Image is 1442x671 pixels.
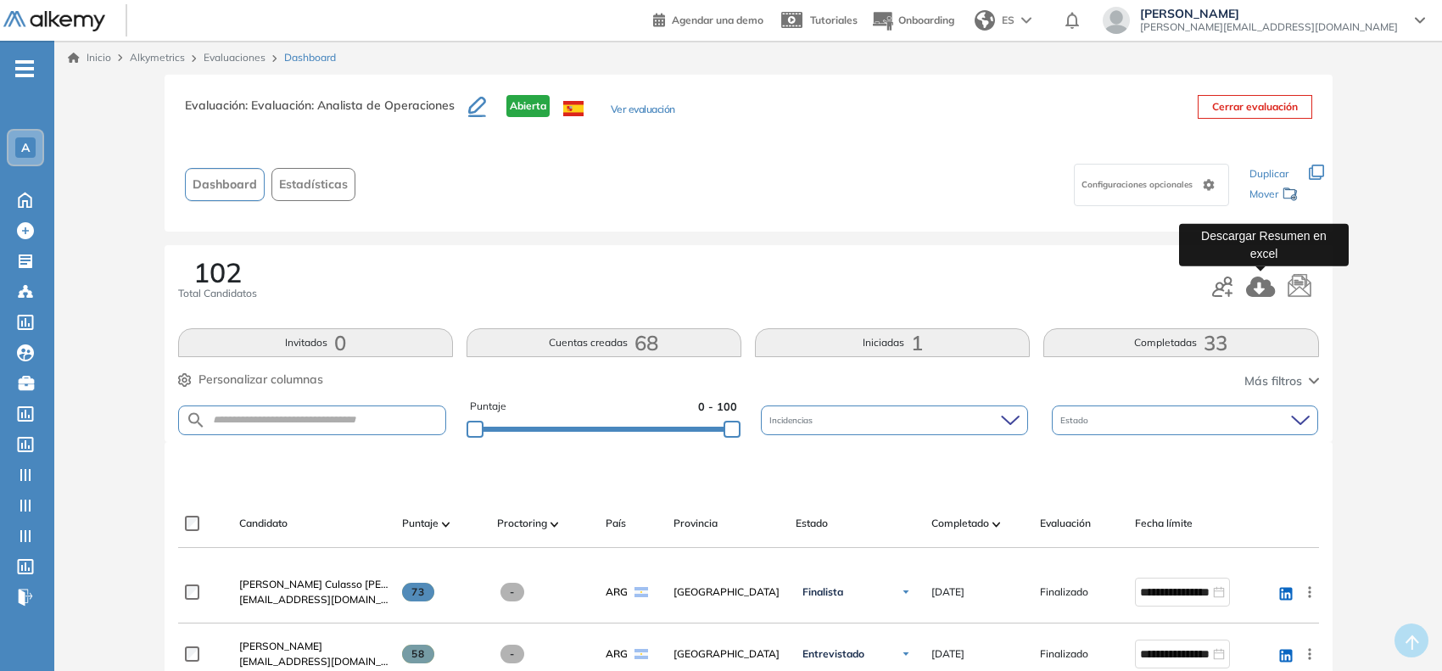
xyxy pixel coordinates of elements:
span: Tutoriales [810,14,858,26]
span: Onboarding [898,14,954,26]
img: Ícono de flecha [901,587,911,597]
span: Configuraciones opcionales [1081,178,1196,191]
button: Invitados0 [178,328,453,357]
span: [PERSON_NAME] [1140,7,1398,20]
img: [missing "en.ARROW_ALT" translation] [992,522,1001,527]
span: Finalizado [1040,646,1088,662]
a: Evaluaciones [204,51,265,64]
div: Configuraciones opcionales [1074,164,1229,206]
span: Fecha límite [1135,516,1193,531]
a: Agendar una demo [653,8,763,29]
span: - [500,645,525,663]
span: Abierta [506,95,550,117]
button: Iniciadas1 [755,328,1030,357]
span: Finalista [802,585,843,599]
i: - [15,67,34,70]
span: Dashboard [193,176,257,193]
img: arrow [1021,17,1031,24]
span: [GEOGRAPHIC_DATA] [673,646,782,662]
span: close-circle [1213,586,1225,598]
img: Logo [3,11,105,32]
button: Cerrar evaluación [1198,95,1312,119]
a: Inicio [68,50,111,65]
img: Ícono de flecha [901,649,911,659]
img: world [975,10,995,31]
span: Más filtros [1244,372,1302,390]
span: Proctoring [497,516,547,531]
span: Provincia [673,516,718,531]
img: SEARCH_ALT [186,410,206,431]
span: [PERSON_NAME] Culasso [PERSON_NAME] [239,578,448,590]
span: [GEOGRAPHIC_DATA] [673,584,782,600]
button: Personalizar columnas [178,371,323,389]
img: ARG [634,649,648,659]
div: Estado [1052,405,1319,435]
button: Cuentas creadas68 [467,328,741,357]
img: ARG [634,587,648,597]
img: [missing "en.ARROW_ALT" translation] [551,522,559,527]
span: Entrevistado [802,647,864,661]
span: País [606,516,626,531]
a: [PERSON_NAME] Culasso [PERSON_NAME] [239,577,388,592]
button: Onboarding [871,3,954,39]
span: Puntaje [402,516,439,531]
button: Ver evaluación [611,102,675,120]
span: Agendar una demo [672,14,763,26]
span: [EMAIL_ADDRESS][DOMAIN_NAME] [239,592,388,607]
div: Mover [1249,180,1299,211]
span: Alkymetrics [130,51,185,64]
span: : Evaluación: Analista de Operaciones [245,98,455,113]
span: Completado [931,516,989,531]
span: [PERSON_NAME] [239,640,322,652]
span: Total Candidatos [178,286,257,301]
span: Puntaje [470,399,506,415]
span: - [500,583,525,601]
span: ARG [606,646,628,662]
span: Duplicar [1249,167,1288,180]
button: Estadísticas [271,168,355,201]
span: Candidato [239,516,288,531]
span: Evaluación [1040,516,1091,531]
button: Completadas33 [1043,328,1318,357]
span: close-circle [1213,648,1225,660]
span: Estadísticas [279,176,348,193]
img: ESP [563,101,584,116]
button: Dashboard [185,168,265,201]
span: [EMAIL_ADDRESS][DOMAIN_NAME] [239,654,388,669]
span: [DATE] [931,646,964,662]
span: 102 [193,259,242,286]
img: [missing "en.ARROW_ALT" translation] [442,522,450,527]
span: ARG [606,584,628,600]
span: 58 [402,645,435,663]
span: [PERSON_NAME][EMAIL_ADDRESS][DOMAIN_NAME] [1140,20,1398,34]
button: Más filtros [1244,372,1319,390]
div: Descargar Resumen en excel [1179,223,1349,266]
h3: Evaluación [185,95,468,131]
span: Finalizado [1040,584,1088,600]
span: 73 [402,583,435,601]
span: Estado [1060,414,1092,427]
div: Incidencias [761,405,1028,435]
span: ES [1002,13,1014,28]
span: Personalizar columnas [198,371,323,389]
span: Incidencias [769,414,816,427]
span: Estado [796,516,828,531]
a: [PERSON_NAME] [239,639,388,654]
span: [DATE] [931,584,964,600]
span: A [21,141,30,154]
span: 0 - 100 [698,399,737,415]
span: Dashboard [284,50,336,65]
